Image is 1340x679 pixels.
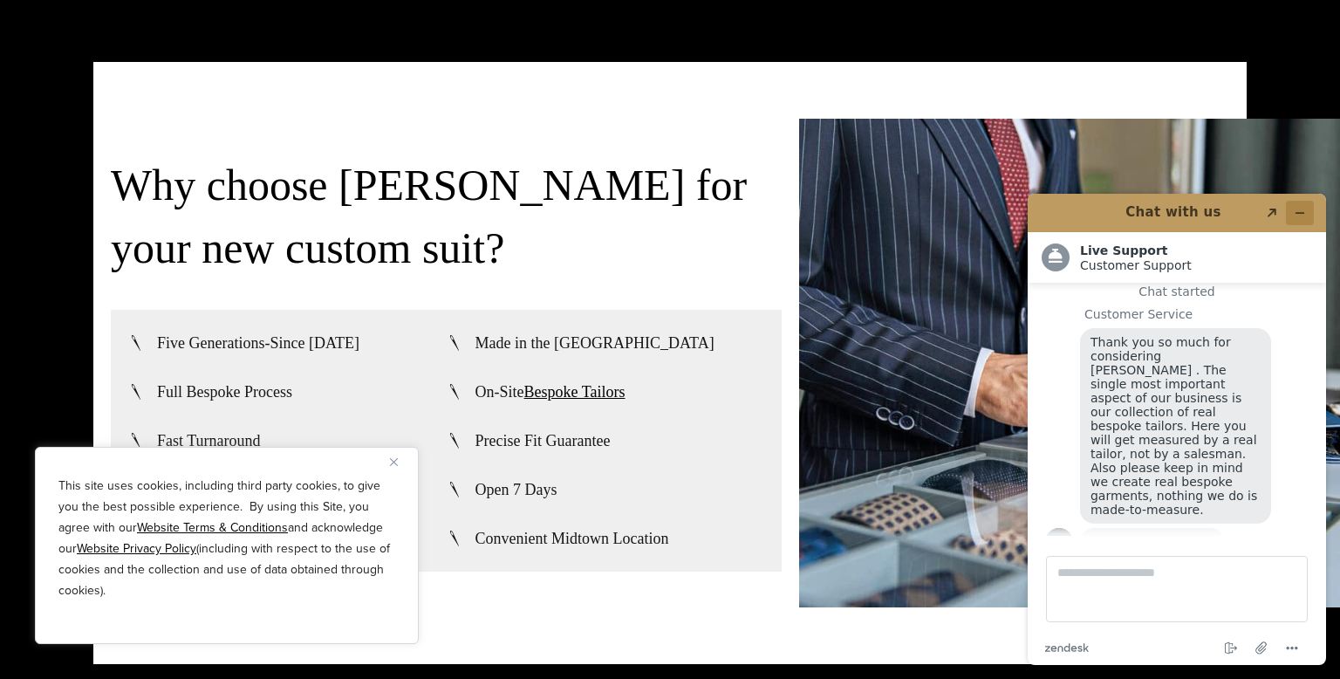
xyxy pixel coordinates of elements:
span: Five Generations-Since [DATE] [157,333,359,353]
span: Precise Fit Guarantee [475,430,611,451]
a: Website Terms & Conditions [137,518,288,537]
img: Close [390,458,398,466]
span: Open 7 Days [475,479,557,500]
span: Full Bespoke Process [157,381,292,402]
h3: Why choose [PERSON_NAME] for your new custom suit? [111,154,782,279]
span: Fast Turnaround [157,430,261,451]
p: This site uses cookies, including third party cookies, to give you the best possible experience. ... [58,476,395,601]
button: Close [390,451,411,472]
span: Convenient Midtown Location [475,528,669,549]
span: Made in the [GEOGRAPHIC_DATA] [475,333,714,353]
span: Chat [38,12,73,28]
span: On-Site [475,381,626,402]
a: Website Privacy Policy [77,539,196,558]
iframe: Find more information here [1014,180,1340,679]
a: Bespoke Tailors [524,383,626,401]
